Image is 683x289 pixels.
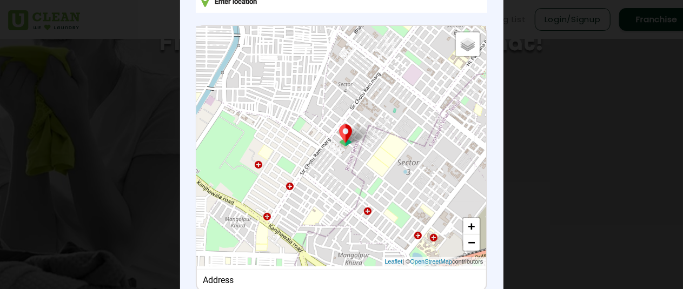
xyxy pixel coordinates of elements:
[384,257,402,266] a: Leaflet
[203,275,480,285] div: Address
[463,218,480,234] a: Zoom in
[382,257,486,266] div: | © contributors
[456,32,480,56] a: Layers
[463,234,480,251] a: Zoom out
[410,257,452,266] a: OpenStreetMap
